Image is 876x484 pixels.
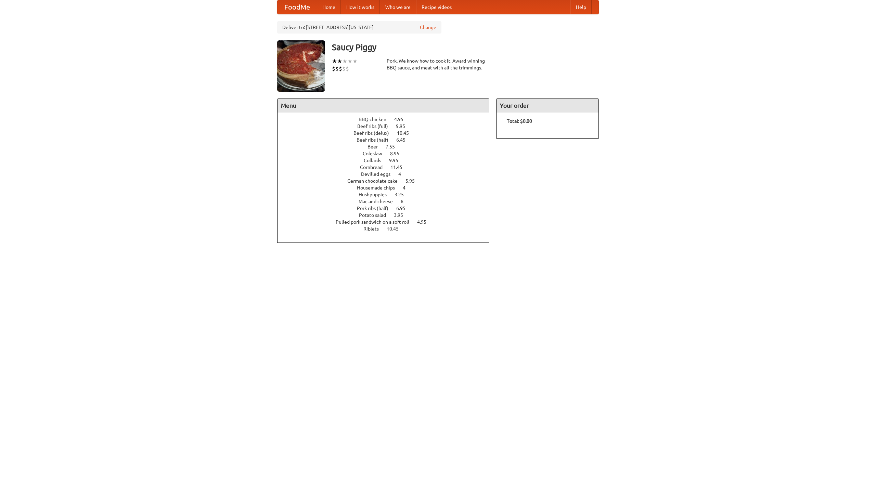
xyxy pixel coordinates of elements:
a: Mac and cheese 6 [359,199,416,204]
a: Hushpuppies 3.25 [359,192,416,197]
span: Beef ribs (delux) [353,130,396,136]
a: Cornbread 11.45 [360,165,415,170]
span: 11.45 [390,165,409,170]
span: Beef ribs (full) [357,123,395,129]
li: ★ [352,57,358,65]
div: Deliver to: [STREET_ADDRESS][US_STATE] [277,21,441,34]
li: ★ [347,57,352,65]
span: 10.45 [387,226,405,232]
h4: Your order [497,99,598,113]
span: 9.95 [396,123,412,129]
a: Recipe videos [416,0,457,14]
b: Total: $0.00 [507,118,532,124]
a: FoodMe [278,0,317,14]
li: ★ [332,57,337,65]
span: 6.95 [396,206,412,211]
a: Help [570,0,592,14]
li: $ [342,65,346,73]
a: Beer 7.55 [368,144,408,149]
span: Collards [364,158,388,163]
span: Riblets [363,226,386,232]
a: Riblets 10.45 [363,226,411,232]
a: Pulled pork sandwich on a soft roll 4.95 [336,219,439,225]
span: 4 [398,171,408,177]
span: Mac and cheese [359,199,400,204]
img: angular.jpg [277,40,325,92]
a: Beef ribs (half) 6.45 [357,137,418,143]
h4: Menu [278,99,489,113]
span: Potato salad [359,212,393,218]
span: Hushpuppies [359,192,394,197]
span: Pork ribs (half) [357,206,395,211]
span: 6.45 [396,137,412,143]
a: Who we are [380,0,416,14]
h3: Saucy Piggy [332,40,599,54]
a: Potato salad 3.95 [359,212,416,218]
span: 10.45 [397,130,416,136]
li: $ [332,65,335,73]
span: 3.25 [395,192,411,197]
span: 4.95 [394,117,410,122]
li: ★ [337,57,342,65]
div: Pork. We know how to cook it. Award-winning BBQ sauce, and meat with all the trimmings. [387,57,489,71]
span: 7.55 [386,144,402,149]
span: Devilled eggs [361,171,397,177]
li: $ [339,65,342,73]
span: 6 [401,199,410,204]
span: 5.95 [405,178,422,184]
span: Beef ribs (half) [357,137,395,143]
span: BBQ chicken [359,117,393,122]
span: German chocolate cake [347,178,404,184]
a: Collards 9.95 [364,158,411,163]
span: Pulled pork sandwich on a soft roll [336,219,416,225]
a: Beef ribs (full) 9.95 [357,123,418,129]
span: Beer [368,144,385,149]
a: Devilled eggs 4 [361,171,414,177]
a: Housemade chips 4 [357,185,418,191]
span: Housemade chips [357,185,402,191]
span: 8.95 [390,151,406,156]
a: Change [420,24,436,31]
li: ★ [342,57,347,65]
span: Coleslaw [363,151,389,156]
a: Coleslaw 8.95 [363,151,412,156]
a: How it works [341,0,380,14]
span: 3.95 [394,212,410,218]
span: 9.95 [389,158,405,163]
a: Pork ribs (half) 6.95 [357,206,418,211]
a: Beef ribs (delux) 10.45 [353,130,422,136]
a: German chocolate cake 5.95 [347,178,427,184]
li: $ [335,65,339,73]
span: 4.95 [417,219,433,225]
li: $ [346,65,349,73]
a: Home [317,0,341,14]
span: Cornbread [360,165,389,170]
a: BBQ chicken 4.95 [359,117,416,122]
span: 4 [403,185,412,191]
